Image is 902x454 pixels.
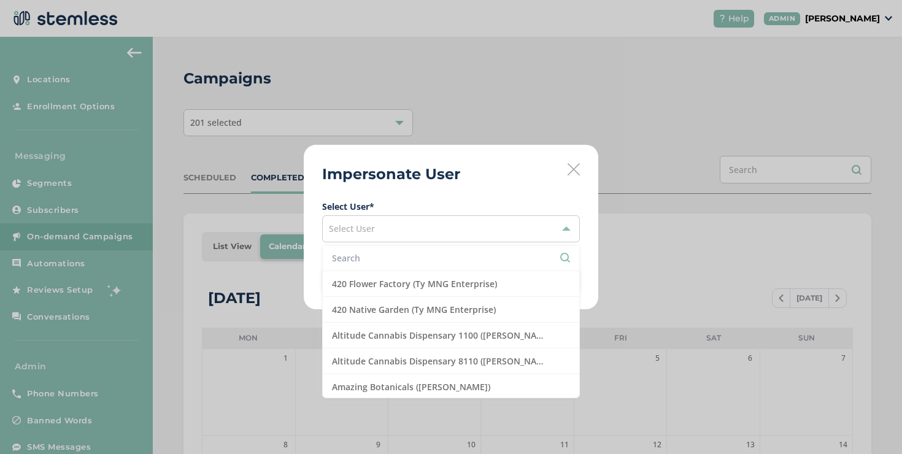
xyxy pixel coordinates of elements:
li: 420 Native Garden (Ty MNG Enterprise) [323,297,579,323]
h2: Impersonate User [322,163,460,185]
iframe: Chat Widget [841,395,902,454]
li: Altitude Cannabis Dispensary 1100 ([PERSON_NAME]) [323,323,579,348]
span: Select User [329,223,375,234]
li: Amazing Botanicals ([PERSON_NAME]) [323,374,579,400]
input: Search [332,252,570,264]
li: 420 Flower Factory (Ty MNG Enterprise) [323,271,579,297]
label: Select User [322,200,580,213]
li: Altitude Cannabis Dispensary 8110 ([PERSON_NAME]) [323,348,579,374]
